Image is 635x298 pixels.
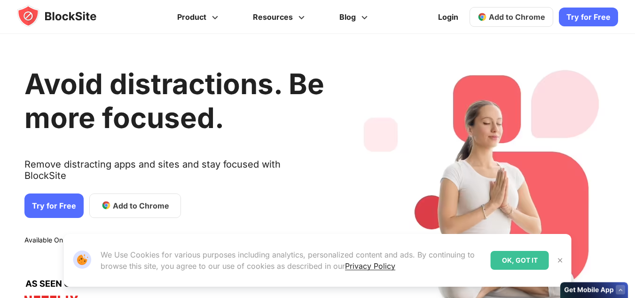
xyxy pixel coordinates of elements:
[478,12,487,22] img: chrome-icon.svg
[17,5,115,27] img: blocksite-icon.5d769676.svg
[101,249,483,272] p: We Use Cookies for various purposes including analytics, personalized content and ads. By continu...
[470,7,553,27] a: Add to Chrome
[345,261,395,271] a: Privacy Policy
[491,251,549,270] div: OK, GOT IT
[24,67,324,135] h1: Avoid distractions. Be more focused.
[432,6,464,28] a: Login
[557,257,564,264] img: Close
[24,158,324,188] text: Remove distracting apps and sites and stay focused with BlockSite
[89,193,181,217] a: Add to Chrome
[554,254,566,266] button: Close
[24,193,84,217] a: Try for Free
[489,12,545,22] span: Add to Chrome
[113,200,169,211] span: Add to Chrome
[559,8,618,26] a: Try for Free
[24,235,63,245] text: Available On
